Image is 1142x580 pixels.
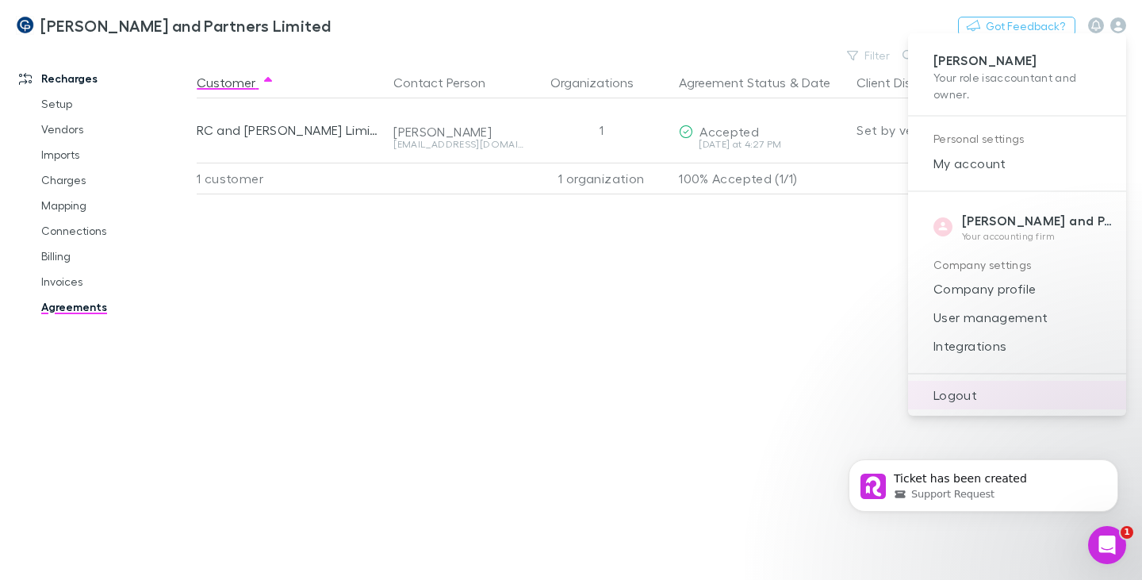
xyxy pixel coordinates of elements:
span: 1 [1121,526,1133,539]
p: Your accounting firm [962,230,1113,243]
p: Your role is accountant and owner . [933,69,1101,102]
span: User management [921,308,1113,327]
span: Integrations [921,336,1113,355]
p: Personal settings [933,129,1101,149]
span: My account [921,154,1113,173]
iframe: Intercom live chat [1088,526,1126,564]
iframe: Intercom notifications message [825,426,1142,537]
span: Logout [921,386,1113,405]
p: Company settings [933,255,1101,275]
p: [PERSON_NAME] [933,52,1101,69]
span: Company profile [921,279,1113,298]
